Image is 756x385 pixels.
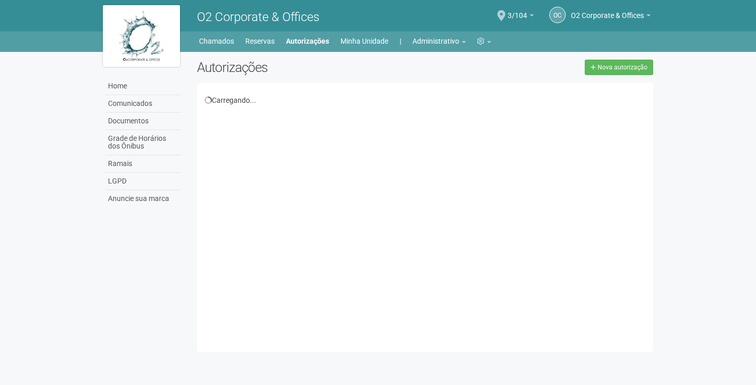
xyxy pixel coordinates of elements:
[105,113,182,130] a: Documentos
[199,34,234,48] a: Chamados
[598,64,647,71] span: Nova autorização
[585,60,653,75] a: Nova autorização
[105,190,182,207] a: Anuncie sua marca
[412,34,466,48] a: Administrativo
[508,2,527,20] span: 3/104
[103,5,180,67] img: logo.jpg
[340,34,388,48] a: Minha Unidade
[286,34,329,48] a: Autorizações
[477,34,491,48] a: Configurações
[400,34,401,48] a: |
[205,96,645,105] div: Carregando...
[571,2,644,20] span: O2 Corporate & Offices
[508,13,534,21] a: 3/104
[105,130,182,155] a: Grade de Horários dos Ônibus
[105,95,182,113] a: Comunicados
[197,10,319,24] span: O2 Corporate & Offices
[549,7,566,23] a: OC
[245,34,275,48] a: Reservas
[571,13,651,21] a: O2 Corporate & Offices
[105,155,182,173] a: Ramais
[197,60,417,75] h2: Autorizações
[105,173,182,190] a: LGPD
[105,78,182,95] a: Home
